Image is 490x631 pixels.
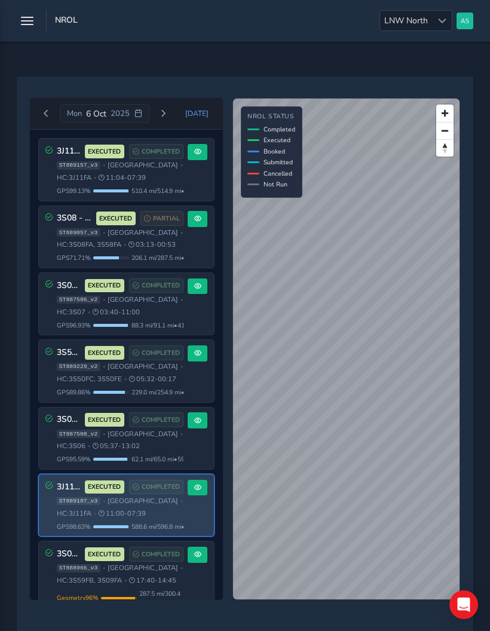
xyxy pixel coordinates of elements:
[103,162,105,169] span: •
[108,497,178,506] span: [GEOGRAPHIC_DATA]
[57,497,100,506] span: ST889107_v3
[111,108,130,119] span: 2025
[103,498,105,504] span: •
[88,281,121,290] span: EXECUTED
[180,162,183,169] span: •
[264,158,293,167] span: Submitted
[93,442,140,451] span: 05:37 - 13:02
[142,550,180,559] span: COMPLETED
[103,363,105,370] span: •
[36,106,56,121] button: Previous day
[88,147,121,157] span: EXECUTED
[185,109,209,118] span: [DATE]
[180,296,183,303] span: •
[99,214,132,223] span: EXECUTED
[57,186,91,195] span: GPS 99.13 %
[177,105,217,122] button: Today
[108,362,178,371] span: [GEOGRAPHIC_DATA]
[142,348,180,358] span: COMPLETED
[180,229,183,236] span: •
[103,431,105,437] span: •
[57,375,122,384] span: HC: 3S50FC, 3S50FE
[99,173,146,182] span: 11:04 - 07:39
[131,253,214,262] span: 206.1 mi / 287.5 mi • 40 / 48 sites
[436,122,454,139] button: Zoom out
[108,563,178,572] span: [GEOGRAPHIC_DATA]
[180,565,183,571] span: •
[67,108,82,119] span: Mon
[88,443,90,449] span: •
[264,136,290,145] span: Executed
[129,576,176,585] span: 17:40 - 14:45
[57,576,122,585] span: HC: 3S59FB, 3S09FA
[142,482,180,492] span: COMPLETED
[57,348,81,358] h3: 3S50 - GBRF [GEOGRAPHIC_DATA]
[57,240,121,249] span: HC: 3S08FA, 3S58FA
[57,146,81,157] h3: 3J11 - COLAS Lancs & Cumbria
[57,455,91,464] span: GPS 95.59 %
[124,376,127,382] span: •
[108,295,178,304] span: [GEOGRAPHIC_DATA]
[436,105,454,122] button: Zoom in
[94,510,96,517] span: •
[99,509,146,518] span: 11:00 - 07:39
[380,11,432,30] span: LNW North
[131,186,214,195] span: 510.4 mi / 514.9 mi • 46 / 46 sites
[142,415,180,425] span: COMPLETED
[124,241,126,248] span: •
[264,180,287,189] span: Not Run
[57,442,85,451] span: HC: 3S06
[93,308,140,317] span: 03:40 - 11:00
[108,228,178,237] span: [GEOGRAPHIC_DATA]
[57,564,100,572] span: ST888966_v3
[131,455,207,464] span: 62.1 mi / 65.0 mi • 59 / 60 sites
[57,321,91,330] span: GPS 96.93 %
[57,430,100,438] span: ST887508_v2
[264,147,285,156] span: Booked
[57,482,81,492] h3: 3J11 - COLAS Lancs & Cumbria
[57,253,91,262] span: GPS 71.71 %
[86,108,106,120] span: 6 Oct
[154,106,173,121] button: Next day
[131,388,214,397] span: 229.0 mi / 254.9 mi • 58 / 60 sites
[57,363,100,371] span: ST889229_v2
[57,388,91,397] span: GPS 89.86 %
[57,161,100,170] span: ST889157_v3
[264,125,295,134] span: Completed
[57,281,81,291] h3: 3S07 - GBRF Merseyrail - AM Northern
[247,113,295,121] h4: NROL Status
[264,169,292,178] span: Cancelled
[57,509,91,518] span: HC: 3J11FA
[88,482,121,492] span: EXECUTED
[57,228,100,237] span: ST889057_v3
[57,549,81,559] h3: 3S09 - GBRF Manchester West/[GEOGRAPHIC_DATA]
[129,375,176,384] span: 05:32 - 00:17
[180,431,183,437] span: •
[103,229,105,236] span: •
[108,161,178,170] span: [GEOGRAPHIC_DATA]
[131,522,214,531] span: 588.6 mi / 596.8 mi • 53 / 53 sites
[139,589,184,607] span: 287.5 mi / 300.4 mi • 53 / 55 sites
[88,550,121,559] span: EXECUTED
[88,309,90,315] span: •
[128,240,176,249] span: 03:13 - 00:53
[142,281,180,290] span: COMPLETED
[57,522,91,531] span: GPS 98.63 %
[88,348,121,358] span: EXECUTED
[57,308,85,317] span: HC: 3S07
[449,590,478,619] div: Open Intercom Messenger
[142,147,180,157] span: COMPLETED
[103,296,105,303] span: •
[57,593,99,602] span: Geometry 96 %
[108,430,178,439] span: [GEOGRAPHIC_DATA]
[131,321,207,330] span: 88.3 mi / 91.1 mi • 41 / 41 sites
[103,565,105,571] span: •
[180,498,183,504] span: •
[57,173,91,182] span: HC: 3J11FA
[57,296,100,304] span: ST887586_v2
[57,213,92,223] h3: 3S08 - GBRF [GEOGRAPHIC_DATA]/[GEOGRAPHIC_DATA]
[153,214,180,223] span: PARTIAL
[180,363,183,370] span: •
[88,415,121,425] span: EXECUTED
[57,415,81,425] h3: 3S06 - GBRF Merseyrail - AM Wirral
